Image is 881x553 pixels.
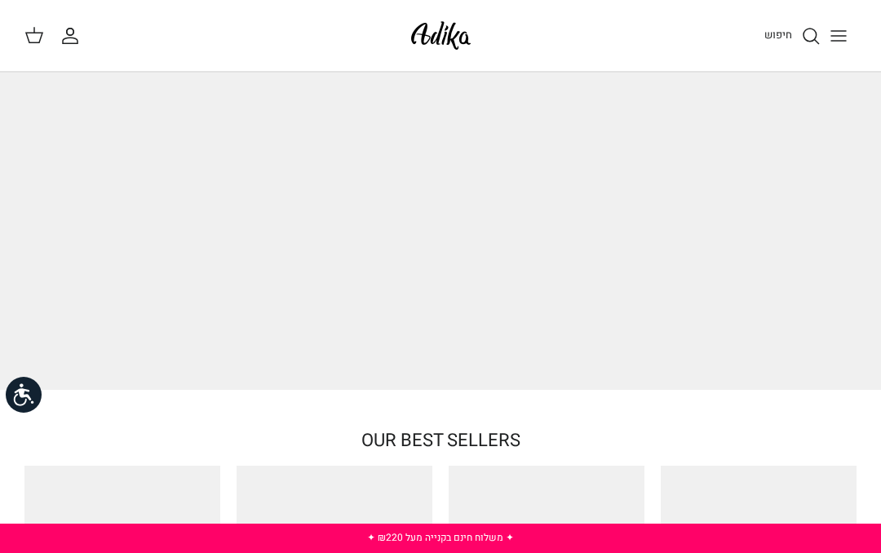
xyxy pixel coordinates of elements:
[821,18,857,54] button: Toggle menu
[60,26,86,46] a: החשבון שלי
[361,427,520,453] a: OUR BEST SELLERS
[406,16,476,55] img: Adika IL
[764,27,792,42] span: חיפוש
[367,530,514,545] a: ✦ משלוח חינם בקנייה מעל ₪220 ✦
[764,26,821,46] a: חיפוש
